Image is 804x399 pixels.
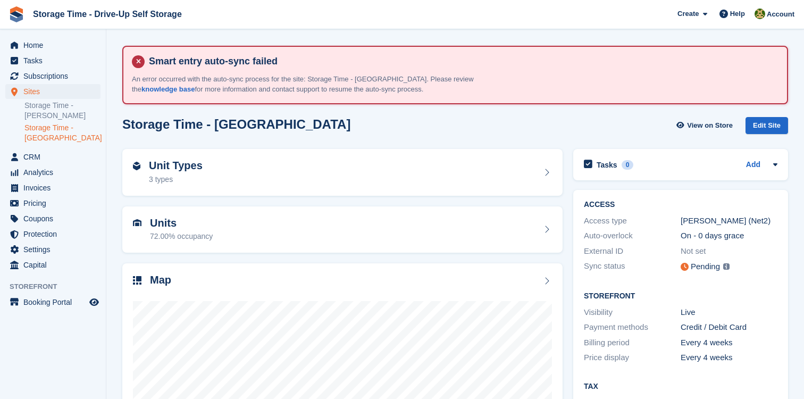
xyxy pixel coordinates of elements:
[755,9,765,19] img: Zain Sarwar
[88,296,100,309] a: Preview store
[23,196,87,211] span: Pricing
[5,38,100,53] a: menu
[584,352,681,364] div: Price display
[23,84,87,99] span: Sites
[746,117,788,139] a: Edit Site
[122,149,563,196] a: Unit Types 3 types
[149,160,203,172] h2: Unit Types
[723,263,730,270] img: icon-info-grey-7440780725fd019a000dd9b08b2336e03edf1995a4989e88bcd33f0948082b44.svg
[5,165,100,180] a: menu
[677,9,699,19] span: Create
[23,257,87,272] span: Capital
[29,5,186,23] a: Storage Time - Drive-Up Self Storage
[584,337,681,349] div: Billing period
[141,85,195,93] a: knowledge base
[133,162,140,170] img: unit-type-icn-2b2737a686de81e16bb02015468b77c625bbabd49415b5ef34ead5e3b44a266d.svg
[675,117,737,135] a: View on Store
[681,306,777,319] div: Live
[5,257,100,272] a: menu
[23,69,87,84] span: Subscriptions
[681,230,777,242] div: On - 0 days grace
[584,321,681,334] div: Payment methods
[5,149,100,164] a: menu
[584,245,681,257] div: External ID
[5,180,100,195] a: menu
[597,160,617,170] h2: Tasks
[584,260,681,273] div: Sync status
[9,6,24,22] img: stora-icon-8386f47178a22dfd0bd8f6a31ec36ba5ce8667c1dd55bd0f319d3a0aa187defe.svg
[622,160,634,170] div: 0
[584,201,777,209] h2: ACCESS
[133,276,141,285] img: map-icn-33ee37083ee616e46c38cad1a60f524a97daa1e2b2c8c0bc3eb3415660979fc1.svg
[5,53,100,68] a: menu
[150,274,171,286] h2: Map
[746,117,788,135] div: Edit Site
[23,149,87,164] span: CRM
[24,101,100,121] a: Storage Time - [PERSON_NAME]
[681,215,777,227] div: [PERSON_NAME] (Net2)
[122,206,563,253] a: Units 72.00% occupancy
[681,337,777,349] div: Every 4 weeks
[5,211,100,226] a: menu
[5,295,100,310] a: menu
[23,53,87,68] span: Tasks
[681,245,777,257] div: Not set
[23,180,87,195] span: Invoices
[767,9,794,20] span: Account
[681,352,777,364] div: Every 4 weeks
[10,281,106,292] span: Storefront
[584,215,681,227] div: Access type
[584,306,681,319] div: Visibility
[5,69,100,84] a: menu
[584,383,777,391] h2: Tax
[687,120,733,131] span: View on Store
[584,292,777,301] h2: Storefront
[23,227,87,242] span: Protection
[5,84,100,99] a: menu
[584,230,681,242] div: Auto-overlock
[150,217,213,229] h2: Units
[23,295,87,310] span: Booking Portal
[24,123,100,143] a: Storage Time - [GEOGRAPHIC_DATA]
[691,261,720,273] div: Pending
[746,159,760,171] a: Add
[23,211,87,226] span: Coupons
[149,174,203,185] div: 3 types
[730,9,745,19] span: Help
[150,231,213,242] div: 72.00% occupancy
[133,219,141,227] img: unit-icn-7be61d7bf1b0ce9d3e12c5938cc71ed9869f7b940bace4675aadf7bd6d80202e.svg
[681,321,777,334] div: Credit / Debit Card
[145,55,778,68] h4: Smart entry auto-sync failed
[23,242,87,257] span: Settings
[5,242,100,257] a: menu
[132,74,504,95] p: An error occurred with the auto-sync process for the site: Storage Time - [GEOGRAPHIC_DATA]. Plea...
[5,227,100,242] a: menu
[23,38,87,53] span: Home
[23,165,87,180] span: Analytics
[122,117,350,131] h2: Storage Time - [GEOGRAPHIC_DATA]
[5,196,100,211] a: menu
